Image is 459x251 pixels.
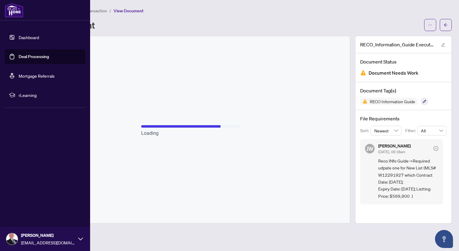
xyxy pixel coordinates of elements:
[441,43,445,47] span: edit
[369,69,418,77] span: Document Needs Work
[428,23,432,27] span: ellipsis
[360,87,447,94] h4: Document Tag(s)
[6,233,18,245] img: Profile Icon
[360,127,371,134] p: Sort:
[75,8,107,14] span: View Transaction
[21,232,75,239] span: [PERSON_NAME]
[360,70,366,76] img: Document Status
[360,98,367,105] img: Status Icon
[19,73,55,79] a: Mortgage Referrals
[19,54,49,59] a: Deal Processing
[19,92,81,98] span: rLearning
[435,230,453,248] button: Open asap
[19,35,39,40] a: Dashboard
[114,8,144,14] span: View Document
[367,99,418,104] span: RECO Information Guide
[5,3,23,17] img: logo
[109,7,111,14] li: /
[360,58,447,65] h4: Document Status
[360,115,447,122] h4: File Requirements
[378,150,405,154] span: [DATE], 09:18am
[444,23,448,27] span: arrow-left
[366,144,373,153] span: JW
[421,126,443,135] span: All
[378,157,438,200] span: Reco INfo Guide->Required udpate one for New List (MLS# W12291927 which Contract Date: [DATE]; Ex...
[378,144,411,148] h5: [PERSON_NAME]
[374,126,398,135] span: Newest
[21,239,75,246] span: [EMAIL_ADDRESS][DOMAIN_NAME]
[405,127,417,134] p: Filter:
[360,41,435,48] span: RECO_Information_Guide Executed.pdf
[433,146,438,151] span: check-circle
